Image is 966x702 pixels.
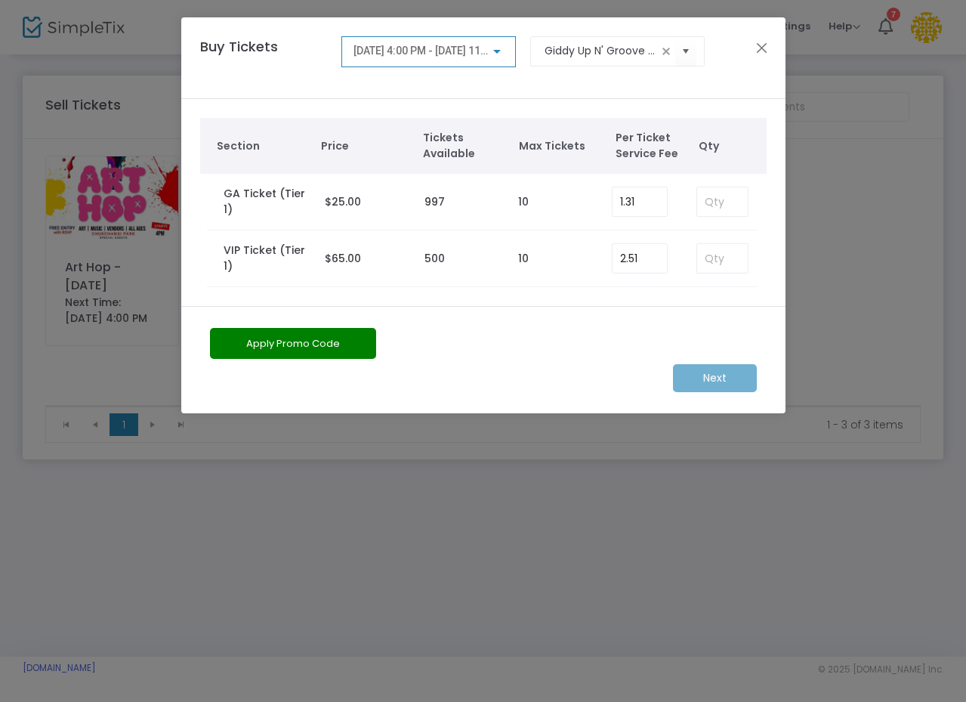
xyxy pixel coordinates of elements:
[613,244,667,273] input: Enter Service Fee
[193,36,335,79] h4: Buy Tickets
[424,194,445,210] label: 997
[752,38,771,57] button: Close
[545,43,657,59] input: Select an event
[325,194,361,209] span: $25.00
[613,187,667,216] input: Enter Service Fee
[518,194,529,210] label: 10
[424,251,445,267] label: 500
[697,187,747,216] input: Qty
[519,138,600,154] span: Max Tickets
[210,328,376,359] button: Apply Promo Code
[697,244,747,273] input: Qty
[217,138,306,154] span: Section
[224,186,310,218] label: GA Ticket (Tier 1)
[423,130,505,162] span: Tickets Available
[353,45,514,57] span: [DATE] 4:00 PM - [DATE] 11:30 PM
[321,138,408,154] span: Price
[518,251,529,267] label: 10
[657,42,675,60] span: clear
[224,243,310,274] label: VIP Ticket (Tier 1)
[699,138,759,154] span: Qty
[616,130,691,162] span: Per Ticket Service Fee
[675,36,696,66] button: Select
[325,251,361,266] span: $65.00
